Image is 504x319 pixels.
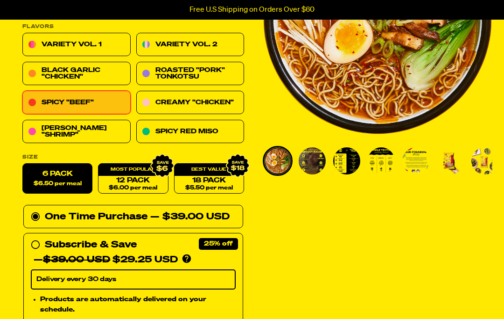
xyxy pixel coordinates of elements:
[34,253,178,268] div: — $29.25 USD
[5,256,65,314] iframe: Marketing Popup
[264,147,291,174] img: Spicy "Beef" Ramen
[368,147,395,174] img: Spicy "Beef" Ramen
[185,185,233,191] span: $5.50 per meal
[435,146,465,176] li: Go to slide 6
[437,147,464,174] img: Spicy "Beef" Ramen
[136,120,245,144] a: Spicy Red Miso
[189,6,315,14] p: Free U.S Shipping on Orders Over $60
[471,147,498,174] img: Spicy "Beef" Ramen
[45,238,137,253] div: Subscribe & Save
[109,185,157,191] span: $6.00 per meal
[297,146,327,176] li: Go to slide 2
[136,62,245,86] a: Roasted "Pork" Tonkotsu
[22,164,92,194] label: 6 Pack
[332,146,362,176] li: Go to slide 3
[174,164,244,194] a: 18 Pack$5.50 per meal
[22,24,244,29] p: Flavors
[40,294,236,315] li: Products are automatically delivered on your schedule.
[150,210,230,225] div: — $39.00 USD
[136,91,245,115] a: Creamy "Chicken"
[402,147,429,174] img: Spicy "Beef" Ramen
[470,146,500,176] li: Go to slide 7
[366,146,396,176] li: Go to slide 4
[299,147,326,174] img: Spicy "Beef" Ramen
[136,33,245,57] a: Variety Vol. 2
[22,33,131,57] a: Variety Vol. 1
[401,146,431,176] li: Go to slide 5
[22,155,244,160] label: Size
[263,146,293,176] li: Go to slide 1
[22,91,131,115] a: Spicy "Beef"
[43,255,110,265] del: $39.00 USD
[31,270,236,290] select: Subscribe & Save —$39.00 USD$29.25 USD Products are automatically delivered on your schedule. No ...
[22,62,131,86] a: Black Garlic "Chicken"
[98,164,168,194] a: 12 Pack$6.00 per meal
[263,146,492,176] div: PDP main carousel thumbnails
[31,210,236,225] div: One Time Purchase
[22,120,131,144] a: [PERSON_NAME] "Shrimp"
[333,147,360,174] img: Spicy "Beef" Ramen
[34,181,82,187] span: $6.50 per meal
